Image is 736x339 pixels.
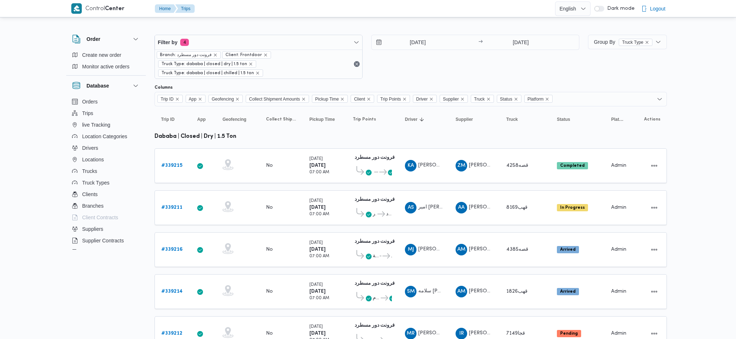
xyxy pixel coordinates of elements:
[355,281,395,286] b: فرونت دور مسطرد
[458,202,465,213] span: AA
[194,114,212,125] button: App
[82,155,104,164] span: Locations
[557,288,579,295] span: Arrived
[82,120,110,129] span: live Tracking
[478,40,483,45] div: →
[545,97,549,101] button: Remove Platform from selection in this group
[69,107,143,119] button: Trips
[457,286,465,297] span: AM
[557,204,588,211] span: In Progress
[471,95,494,103] span: Truck
[72,81,140,90] button: Database
[557,246,579,253] span: Arrived
[309,247,326,252] b: [DATE]
[469,289,510,293] span: [PERSON_NAME]
[456,202,467,213] div: Abadallah Aid Abadalsalam Abadalihafz
[608,114,627,125] button: Platform
[645,40,649,45] button: remove selected entity
[456,244,467,255] div: Abadalamunam Mjadi Alsaid Awad
[560,247,576,252] b: Arrived
[354,95,365,103] span: Client
[82,144,98,152] span: Drivers
[161,116,174,122] span: Trip ID
[69,188,143,200] button: Clients
[161,95,174,103] span: Trip ID
[301,97,306,101] button: Remove Collect Shipment Amounts from selection in this group
[405,160,416,171] div: Khald Ali Muhammad Farj
[266,204,273,211] div: No
[405,244,416,255] div: Muhammad Jmail Omar Abadallah
[611,205,626,210] span: Admin
[266,246,273,253] div: No
[161,287,183,296] a: #339214
[506,163,528,168] span: قصه4258
[82,236,124,245] span: Supplier Contracts
[246,95,309,103] span: Collect Shipment Amounts
[408,244,414,255] span: MJ
[309,289,326,294] b: [DATE]
[161,331,182,336] b: # 339212
[648,244,660,255] button: Actions
[69,49,143,61] button: Create new order
[86,35,100,43] h3: Order
[158,69,263,77] span: Truck Type: dababa | closed | chilled | 1.5 ton
[255,71,260,75] button: remove selected entity
[82,213,118,222] span: Client Contracts
[469,331,569,335] span: [PERSON_NAME][DATE] [PERSON_NAME]
[500,95,512,103] span: Status
[309,157,323,161] small: [DATE]
[306,114,343,125] button: Pickup Time
[161,245,183,254] a: #339216
[407,160,414,171] span: KA
[155,35,362,50] button: Filter by4 active filters
[69,165,143,177] button: Trucks
[524,95,553,103] span: Platform
[175,97,179,101] button: Remove Trip ID from selection in this group
[235,97,240,101] button: Remove Geofencing from selection in this group
[528,95,544,103] span: Platform
[497,95,521,103] span: Status
[189,95,196,103] span: App
[309,212,329,216] small: 07:00 AM
[554,114,601,125] button: Status
[644,116,660,122] span: Actions
[309,296,329,300] small: 07:00 AM
[312,95,348,103] span: Pickup Time
[69,142,143,154] button: Drivers
[514,97,518,101] button: Remove Status from selection in this group
[557,330,581,337] span: Pending
[560,164,585,168] b: Completed
[71,3,82,14] img: X8yXhbKr1z7QwAAAABJRU5ErkJggg==
[611,163,626,168] span: Admin
[355,155,395,160] b: فرونت دور مسطرد
[380,95,401,103] span: Trip Points
[309,199,323,203] small: [DATE]
[161,247,183,252] b: # 339216
[69,131,143,142] button: Location Categories
[161,70,254,76] span: Truck Type: dababa | closed | chilled | 1.5 ton
[622,39,643,46] span: Truck Type
[460,97,465,101] button: Remove Supplier from selection in this group
[377,95,410,103] span: Trip Points
[418,163,502,168] span: [PERSON_NAME] [PERSON_NAME]
[161,203,182,212] a: #339211
[456,116,473,122] span: Supplier
[440,95,468,103] span: Supplier
[225,52,262,58] span: Client: Frontdoor
[161,163,182,168] b: # 339215
[69,96,143,107] button: Orders
[469,205,553,209] span: [PERSON_NAME] [PERSON_NAME]
[82,190,98,199] span: Clients
[82,51,121,59] span: Create new order
[266,330,273,337] div: No
[160,52,212,58] span: Branch: فرونت دور مسطرد
[309,170,329,174] small: 07:00 AM
[69,154,143,165] button: Locations
[69,177,143,188] button: Truck Types
[266,288,273,295] div: No
[309,116,335,122] span: Pickup Time
[560,205,585,210] b: In Progress
[213,53,217,57] button: remove selected entity
[355,197,395,202] b: فرونت دور مسطرد
[648,202,660,213] button: Actions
